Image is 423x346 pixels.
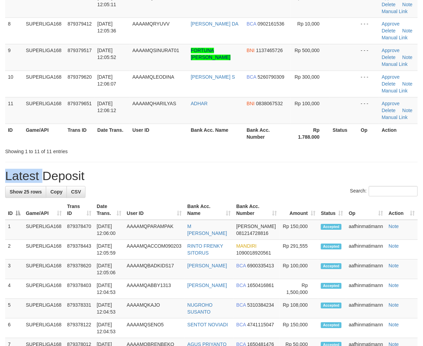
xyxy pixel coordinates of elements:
[5,220,23,240] td: 1
[188,303,213,315] a: NUGROHO SUSANTO
[67,186,85,198] a: CSV
[256,48,283,53] span: Copy 1137465726 to clipboard
[280,260,318,279] td: Rp 100,000
[247,322,274,328] span: Copy 4741115047 to clipboard
[244,124,291,144] th: Bank Acc. Number
[346,240,386,260] td: aafhinmatimann
[247,21,256,27] span: BCA
[321,224,342,230] span: Accepted
[382,28,396,34] a: Delete
[389,322,399,328] a: Note
[132,21,170,27] span: AAAAMQRYUVV
[382,115,408,120] a: Manual Link
[23,200,64,220] th: Game/API: activate to sort column ascending
[188,124,244,144] th: Bank Acc. Name
[124,279,185,299] td: AAAAMQABBY1313
[236,244,257,249] span: MANDIRI
[389,244,399,249] a: Note
[124,240,185,260] td: AAAAMQACCOM090203
[46,186,67,198] a: Copy
[236,250,271,256] span: Copy 1090018920561 to clipboard
[247,75,256,80] span: BCA
[50,189,62,195] span: Copy
[280,319,318,338] td: Rp 150,000
[23,71,65,97] td: SUPERLIGA168
[382,101,400,107] a: Approve
[124,200,185,220] th: User ID: activate to sort column ascending
[247,101,255,107] span: BNI
[5,299,23,319] td: 5
[94,279,124,299] td: [DATE] 12:04:53
[236,283,246,288] span: BCA
[23,319,64,338] td: SUPERLIGA168
[5,97,23,124] td: 11
[188,224,227,236] a: M [PERSON_NAME]
[369,186,418,197] input: Search:
[382,9,408,14] a: Manual Link
[321,244,342,250] span: Accepted
[188,244,223,256] a: RINTO FRENKY SITORUS
[98,21,117,34] span: [DATE] 12:05:36
[295,48,320,53] span: Rp 500,000
[236,224,276,229] span: [PERSON_NAME]
[291,124,330,144] th: Rp 1.788.000
[321,303,342,309] span: Accepted
[94,299,124,319] td: [DATE] 12:04:53
[185,200,234,220] th: Bank Acc. Name: activate to sort column ascending
[247,283,274,288] span: Copy 1650416861 to clipboard
[10,189,42,195] span: Show 25 rows
[191,75,235,80] a: [PERSON_NAME] S
[382,75,400,80] a: Approve
[98,101,117,113] span: [DATE] 12:06:12
[403,55,413,60] a: Note
[346,220,386,240] td: aafhinmatimann
[188,283,227,288] a: [PERSON_NAME]
[389,283,399,288] a: Note
[64,220,94,240] td: 879378470
[23,279,64,299] td: SUPERLIGA168
[247,303,274,308] span: Copy 5310384234 to clipboard
[321,283,342,289] span: Accepted
[94,319,124,338] td: [DATE] 12:04:53
[98,75,117,87] span: [DATE] 12:06:07
[71,189,81,195] span: CSV
[382,21,400,27] a: Approve
[247,48,255,53] span: BNI
[191,21,239,27] a: [PERSON_NAME] DA
[23,260,64,279] td: SUPERLIGA168
[64,319,94,338] td: 879378122
[350,186,418,197] label: Search:
[358,97,379,124] td: - - -
[5,260,23,279] td: 3
[130,124,188,144] th: User ID
[295,75,320,80] span: Rp 300,000
[64,240,94,260] td: 879378443
[280,200,318,220] th: Amount: activate to sort column ascending
[358,44,379,71] td: - - -
[389,263,399,269] a: Note
[68,101,92,107] span: 879379651
[191,48,231,60] a: FORTUNA [PERSON_NAME]
[298,21,320,27] span: Rp 10,000
[191,101,208,107] a: ADHAR
[94,260,124,279] td: [DATE] 12:05:06
[379,124,418,144] th: Action
[346,279,386,299] td: aafhinmatimann
[382,35,408,41] a: Manual Link
[132,101,176,107] span: AAAAMQHARILYAS
[346,319,386,338] td: aafhinmatimann
[5,44,23,71] td: 9
[95,124,130,144] th: Date Trans.
[5,240,23,260] td: 2
[236,263,246,269] span: BCA
[358,71,379,97] td: - - -
[124,260,185,279] td: AAAAMQBADKIDS17
[5,124,23,144] th: ID
[23,220,64,240] td: SUPERLIGA168
[389,303,399,308] a: Note
[346,200,386,220] th: Op: activate to sort column ascending
[236,303,246,308] span: BCA
[382,2,396,7] a: Delete
[382,55,396,60] a: Delete
[236,231,269,236] span: Copy 081214728816 to clipboard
